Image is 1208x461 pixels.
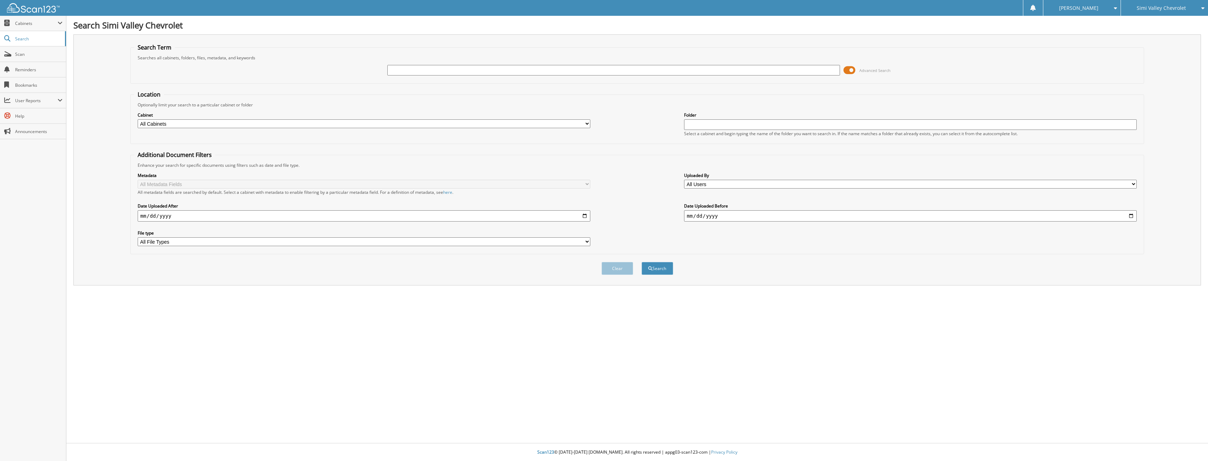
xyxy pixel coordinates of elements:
[134,55,1141,61] div: Searches all cabinets, folders, files, metadata, and keywords
[15,82,63,88] span: Bookmarks
[684,203,1137,209] label: Date Uploaded Before
[138,112,591,118] label: Cabinet
[138,189,591,195] div: All metadata fields are searched by default. Select a cabinet with metadata to enable filtering b...
[1059,6,1098,10] span: [PERSON_NAME]
[1137,6,1186,10] span: Simi Valley Chevrolet
[684,112,1137,118] label: Folder
[15,98,58,104] span: User Reports
[134,44,175,51] legend: Search Term
[684,172,1137,178] label: Uploaded By
[859,68,891,73] span: Advanced Search
[138,230,591,236] label: File type
[15,20,58,26] span: Cabinets
[134,162,1141,168] div: Enhance your search for specific documents using filters such as date and file type.
[537,449,554,455] span: Scan123
[684,210,1137,222] input: end
[15,51,63,57] span: Scan
[73,19,1201,31] h1: Search Simi Valley Chevrolet
[7,3,60,13] img: scan123-logo-white.svg
[15,113,63,119] span: Help
[138,203,591,209] label: Date Uploaded After
[15,129,63,134] span: Announcements
[684,131,1137,137] div: Select a cabinet and begin typing the name of the folder you want to search in. If the name match...
[138,210,591,222] input: start
[711,449,737,455] a: Privacy Policy
[602,262,633,275] button: Clear
[134,91,164,98] legend: Location
[15,36,61,42] span: Search
[138,172,591,178] label: Metadata
[15,67,63,73] span: Reminders
[66,444,1208,461] div: © [DATE]-[DATE] [DOMAIN_NAME]. All rights reserved | appg03-scan123-com |
[134,151,215,159] legend: Additional Document Filters
[134,102,1141,108] div: Optionally limit your search to a particular cabinet or folder
[642,262,673,275] button: Search
[443,189,452,195] a: here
